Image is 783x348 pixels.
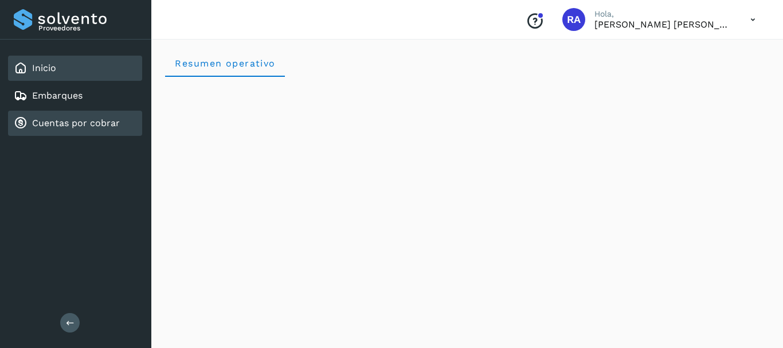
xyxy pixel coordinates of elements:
[174,58,276,69] span: Resumen operativo
[594,19,732,30] p: Raphael Argenis Rubio Becerril
[8,111,142,136] div: Cuentas por cobrar
[32,62,56,73] a: Inicio
[32,118,120,128] a: Cuentas por cobrar
[8,56,142,81] div: Inicio
[594,9,732,19] p: Hola,
[8,83,142,108] div: Embarques
[38,24,138,32] p: Proveedores
[32,90,83,101] a: Embarques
